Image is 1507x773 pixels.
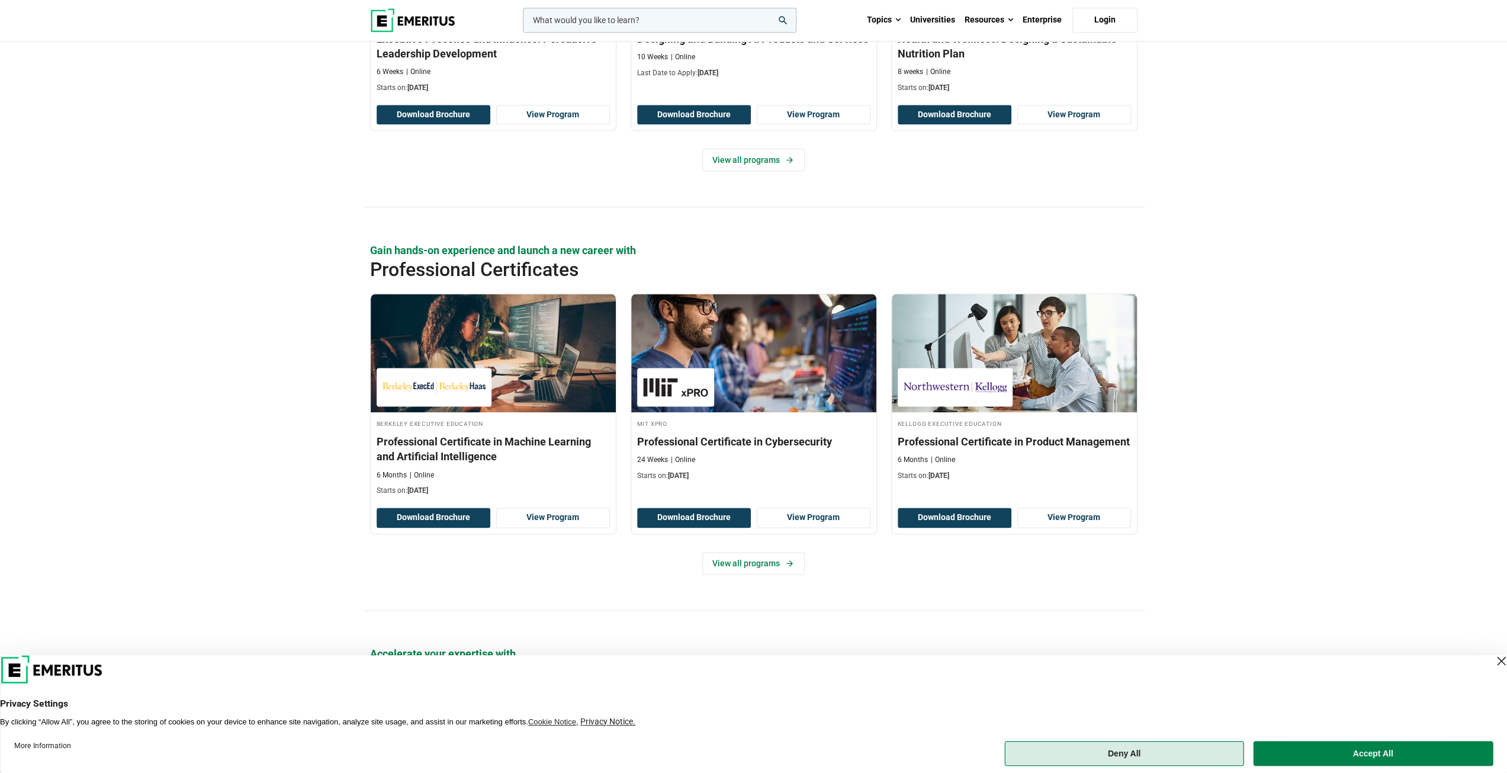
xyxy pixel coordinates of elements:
p: Starts on: [898,83,1131,93]
h3: Professional Certificate in Product Management [898,434,1131,449]
h4: MIT xPRO [637,418,870,428]
button: Download Brochure [637,508,751,528]
input: woocommerce-product-search-field-0 [523,8,796,33]
span: [DATE] [407,486,428,495]
button: Download Brochure [898,105,1011,125]
p: Online [926,67,950,77]
img: Professional Certificate in Machine Learning and Artificial Intelligence | Online AI and Machine ... [371,294,616,412]
p: Accelerate your expertise with [370,646,1138,661]
img: Kellogg Executive Education [904,374,1007,400]
h2: Professional Certificates [370,258,1061,281]
p: 8 weeks [898,67,923,77]
p: Starts on: [377,486,610,496]
p: Starts on: [898,471,1131,481]
h3: Executive Presence and Influence: Persuasive Leadership Development [377,31,610,61]
h3: Professional Certificate in Machine Learning and Artificial Intelligence [377,434,610,464]
button: Download Brochure [637,105,751,125]
button: Download Brochure [377,508,490,528]
a: View Program [1017,508,1131,528]
img: Professional Certificate in Product Management | Online Product Design and Innovation Course [892,294,1137,412]
p: 6 Months [898,455,928,465]
span: [DATE] [407,84,428,92]
p: 10 Weeks [637,52,668,62]
a: View Program [757,105,870,125]
span: [DATE] [668,472,689,480]
p: Starts on: [637,471,870,481]
p: Starts on: [377,83,610,93]
a: AI and Machine Learning Course by Berkeley Executive Education - August 28, 2025 Berkeley Executi... [371,294,616,502]
p: Online [931,455,955,465]
p: Online [410,470,434,480]
h3: Professional Certificate in Cybersecurity [637,434,870,449]
span: [DATE] [928,472,949,480]
img: MIT xPRO [643,374,708,400]
a: Login [1072,8,1138,33]
span: [DATE] [698,69,718,77]
a: View Program [496,105,610,125]
a: View all programs [702,149,805,171]
img: Professional Certificate in Cybersecurity | Online Technology Course [631,294,876,412]
h3: Health and Wellness: Designing a Sustainable Nutrition Plan [898,31,1131,61]
a: View Program [1017,105,1131,125]
a: Product Design and Innovation Course by Kellogg Executive Education - September 4, 2025 Kellogg E... [892,294,1137,487]
h4: Kellogg Executive Education [898,418,1131,428]
a: View Program [496,508,610,528]
p: Online [406,67,430,77]
img: Berkeley Executive Education [383,374,486,400]
p: Last Date to Apply: [637,68,870,78]
p: Online [671,455,695,465]
a: View Program [757,508,870,528]
p: Online [671,52,695,62]
p: Gain hands-on experience and launch a new career with [370,243,1138,258]
p: 24 Weeks [637,455,668,465]
a: View all programs [702,552,805,575]
button: Download Brochure [898,508,1011,528]
span: [DATE] [928,84,949,92]
h4: Berkeley Executive Education [377,418,610,428]
p: 6 Months [377,470,407,480]
a: Technology Course by MIT xPRO - August 21, 2025 MIT xPRO MIT xPRO Professional Certificate in Cyb... [631,294,876,487]
p: 6 Weeks [377,67,403,77]
button: Download Brochure [377,105,490,125]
